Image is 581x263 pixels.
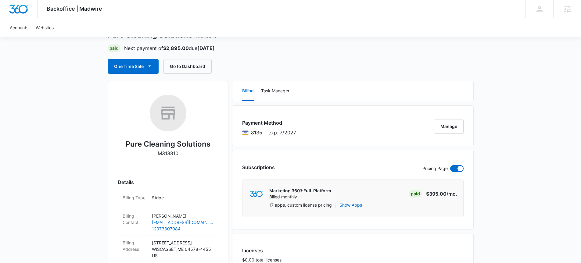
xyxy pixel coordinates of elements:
div: Billing Contact[PERSON_NAME][EMAIL_ADDRESS][DOMAIN_NAME]12073807084 [118,209,218,236]
h3: Licenses [242,247,282,254]
img: marketing360Logo [250,191,263,197]
p: M313810 [158,150,178,157]
button: Billing [242,81,254,101]
span: Details [118,179,134,186]
dt: Billing Contact [123,213,147,226]
p: Stripe [152,194,213,201]
span: /mo. [447,191,457,197]
h3: Payment Method [242,119,296,126]
dt: Billing Address [123,240,147,252]
a: Accounts [6,18,32,37]
p: $0.00 total licenses [242,257,282,263]
strong: [DATE] [197,45,215,51]
strong: $2,895.00 [163,45,189,51]
h2: Pure Cleaning Solutions [126,139,210,150]
p: Marketing 360® Full-Platform [269,188,331,194]
button: Go to Dashboard [163,59,212,74]
button: Task Manager [261,81,289,101]
p: [PERSON_NAME] [152,213,213,219]
a: Websites [32,18,57,37]
span: Visa ending with [251,129,262,136]
p: Next payment of due [124,44,215,52]
span: Backoffice | Madwire [47,5,102,12]
dt: Billing Type [123,194,147,201]
p: 17 apps, custom license pricing [269,202,332,208]
div: Paid [108,44,120,52]
button: Manage [434,119,464,134]
p: Pricing Page [422,165,448,172]
p: Billed monthly [269,194,331,200]
button: Show Apps [339,202,362,208]
p: [STREET_ADDRESS] WISCASSET , ME 04578-4455 US [152,240,213,259]
p: $395.00 [426,190,457,197]
div: Paid [409,190,422,197]
div: Billing TypeStripe [118,191,218,209]
a: 12073807084 [152,226,213,232]
h3: Subscriptions [242,164,275,171]
button: One Time Sale [108,59,159,74]
span: exp. 7/2027 [268,129,296,136]
a: [EMAIL_ADDRESS][DOMAIN_NAME] [152,219,213,226]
